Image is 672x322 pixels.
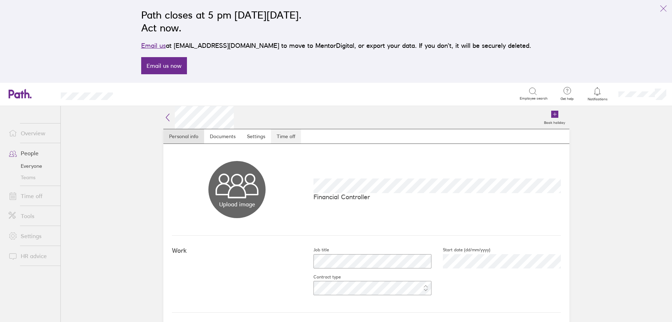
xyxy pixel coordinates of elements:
a: HR advice [3,249,60,263]
h2: Path closes at 5 pm [DATE][DATE]. Act now. [141,9,531,34]
label: Contract type [302,274,341,280]
p: at [EMAIL_ADDRESS][DOMAIN_NAME] to move to MentorDigital, or export your data. If you don’t, it w... [141,41,531,51]
span: Employee search [520,96,548,101]
a: Time off [3,189,60,203]
a: Teams [3,172,60,183]
a: Email us now [141,57,187,74]
h4: Work [172,247,302,255]
div: Search [132,90,150,97]
a: Notifications [586,86,609,101]
label: Job title [302,247,329,253]
a: Settings [3,229,60,243]
label: Start date (dd/mm/yyyy) [431,247,490,253]
a: Settings [241,129,271,144]
label: Book holiday [540,119,569,125]
a: Time off [271,129,301,144]
p: Financial Controller [313,193,561,201]
a: Overview [3,126,60,140]
a: Email us [141,42,166,49]
a: Personal info [163,129,204,144]
a: Documents [204,129,241,144]
a: Book holiday [540,106,569,129]
a: Tools [3,209,60,223]
a: People [3,146,60,160]
span: Notifications [586,97,609,101]
span: Get help [555,97,579,101]
a: Everyone [3,160,60,172]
